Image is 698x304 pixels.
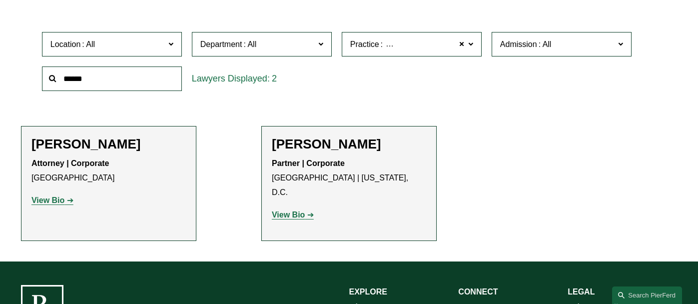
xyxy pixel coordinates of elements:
[612,286,682,304] a: Search this site
[272,210,305,219] strong: View Bio
[458,287,498,296] strong: CONNECT
[31,159,109,167] strong: Attorney | Corporate
[31,136,186,152] h2: [PERSON_NAME]
[31,196,73,204] a: View Bio
[350,40,379,48] span: Practice
[272,136,426,152] h2: [PERSON_NAME]
[568,287,595,296] strong: LEGAL
[50,40,81,48] span: Location
[272,210,314,219] a: View Bio
[384,38,507,51] span: International Insurance Regulatory
[349,287,387,296] strong: EXPLORE
[500,40,537,48] span: Admission
[272,156,426,199] p: [GEOGRAPHIC_DATA] | [US_STATE], D.C.
[31,156,186,185] p: [GEOGRAPHIC_DATA]
[272,73,277,83] span: 2
[200,40,242,48] span: Department
[272,159,345,167] strong: Partner | Corporate
[31,196,64,204] strong: View Bio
